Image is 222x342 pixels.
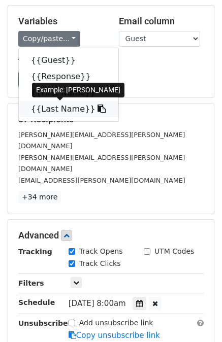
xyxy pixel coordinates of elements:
div: Example: [PERSON_NAME] [32,83,124,97]
strong: Tracking [18,248,52,256]
label: Track Clicks [79,258,121,269]
small: [PERSON_NAME][EMAIL_ADDRESS][PERSON_NAME][DOMAIN_NAME] [18,154,185,173]
a: {{Last Name}} [19,101,118,117]
a: Copy/paste... [18,31,80,47]
label: UTM Codes [154,246,194,257]
a: +34 more [18,191,61,203]
small: [PERSON_NAME][EMAIL_ADDRESS][PERSON_NAME][DOMAIN_NAME] [18,131,185,150]
strong: Unsubscribe [18,319,68,327]
h5: Email column [119,16,204,27]
iframe: Chat Widget [171,293,222,342]
span: [DATE] 8:00am [69,299,126,308]
h5: Variables [18,16,104,27]
a: {{First Name}} [19,85,118,101]
a: {{Response}} [19,69,118,85]
strong: Filters [18,279,44,287]
label: Track Opens [79,246,123,257]
a: {{Guest}} [19,52,118,69]
strong: Schedule [18,298,55,306]
small: [EMAIL_ADDRESS][PERSON_NAME][DOMAIN_NAME] [18,177,185,184]
a: Copy unsubscribe link [69,331,160,340]
label: Add unsubscribe link [79,318,153,328]
h5: Advanced [18,230,204,241]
